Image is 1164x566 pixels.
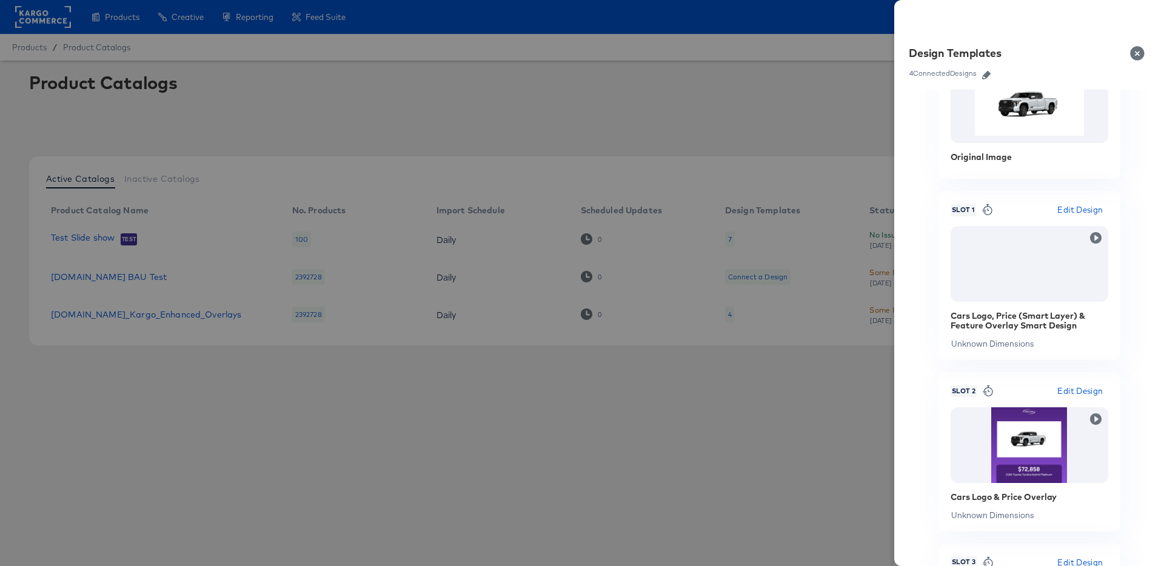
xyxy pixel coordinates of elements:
div: Unknown Dimensions [951,511,1108,519]
span: Edit Design [1057,203,1103,217]
button: Close [1123,36,1157,70]
div: Design Templates [909,46,1002,61]
div: Unknown Dimensions [951,339,1108,348]
span: Edit Design [1057,384,1103,398]
div: Cars Logo, Price (Smart Layer) & Feature Overlay Smart Design [951,311,1108,330]
span: Slot 2 [951,387,977,396]
button: Edit Design [1052,384,1108,398]
button: Edit Design [1052,203,1108,217]
div: Original Image [951,152,1108,162]
span: Slot 1 [951,205,976,215]
div: 4 Connected Designs [909,69,977,78]
div: Cars Logo & Price Overlay [951,492,1108,502]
